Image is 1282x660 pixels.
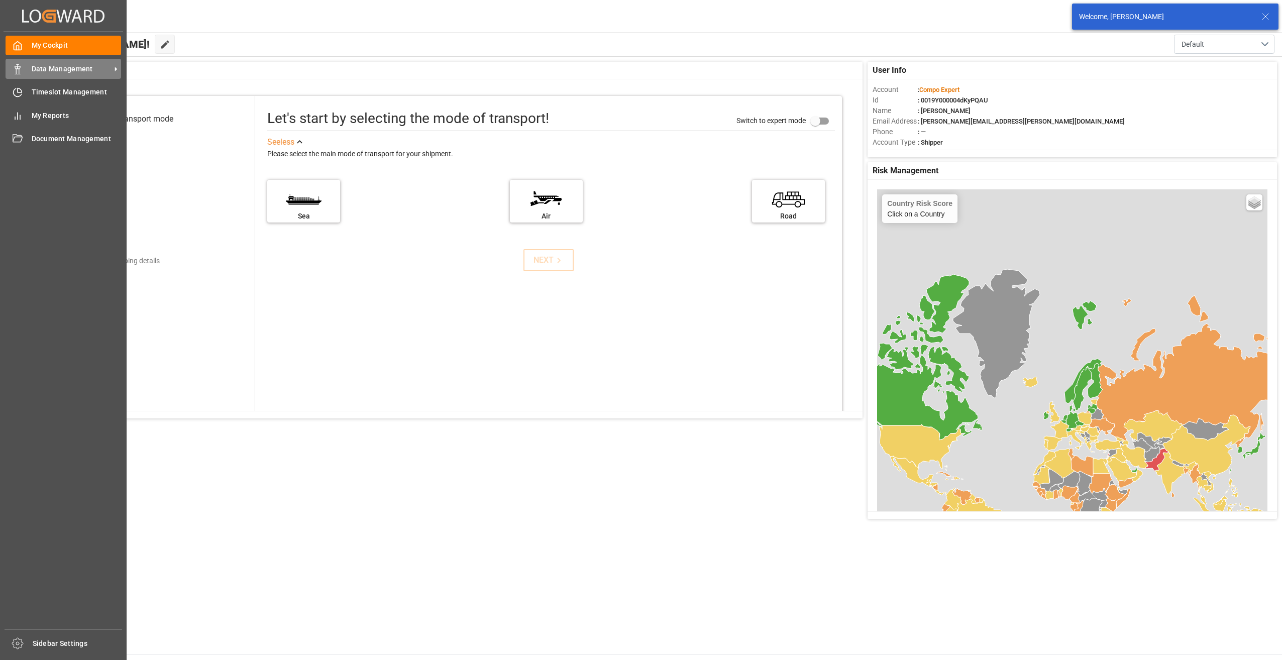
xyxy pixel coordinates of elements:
[873,127,918,137] span: Phone
[918,139,943,146] span: : Shipper
[267,136,294,148] div: See less
[32,87,122,97] span: Timeslot Management
[95,113,173,125] div: Select transport mode
[6,105,121,125] a: My Reports
[32,134,122,144] span: Document Management
[6,82,121,102] a: Timeslot Management
[736,117,806,125] span: Switch to expert mode
[6,129,121,149] a: Document Management
[1182,39,1204,50] span: Default
[918,118,1125,125] span: : [PERSON_NAME][EMAIL_ADDRESS][PERSON_NAME][DOMAIN_NAME]
[267,148,835,160] div: Please select the main mode of transport for your shipment.
[887,199,952,218] div: Click on a Country
[1079,12,1252,22] div: Welcome, [PERSON_NAME]
[873,84,918,95] span: Account
[32,40,122,51] span: My Cockpit
[97,256,160,266] div: Add shipping details
[873,137,918,148] span: Account Type
[515,211,578,222] div: Air
[523,249,574,271] button: NEXT
[873,116,918,127] span: Email Address
[918,128,926,136] span: : —
[918,107,971,115] span: : [PERSON_NAME]
[272,211,335,222] div: Sea
[918,86,959,93] span: :
[757,211,820,222] div: Road
[6,36,121,55] a: My Cockpit
[1246,194,1262,210] a: Layers
[1174,35,1274,54] button: open menu
[32,111,122,121] span: My Reports
[32,64,111,74] span: Data Management
[533,254,564,266] div: NEXT
[267,108,549,129] div: Let's start by selecting the mode of transport!
[873,64,906,76] span: User Info
[873,165,938,177] span: Risk Management
[873,105,918,116] span: Name
[887,199,952,207] h4: Country Risk Score
[918,96,988,104] span: : 0019Y000004dKyPQAU
[33,638,123,649] span: Sidebar Settings
[919,86,959,93] span: Compo Expert
[873,95,918,105] span: Id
